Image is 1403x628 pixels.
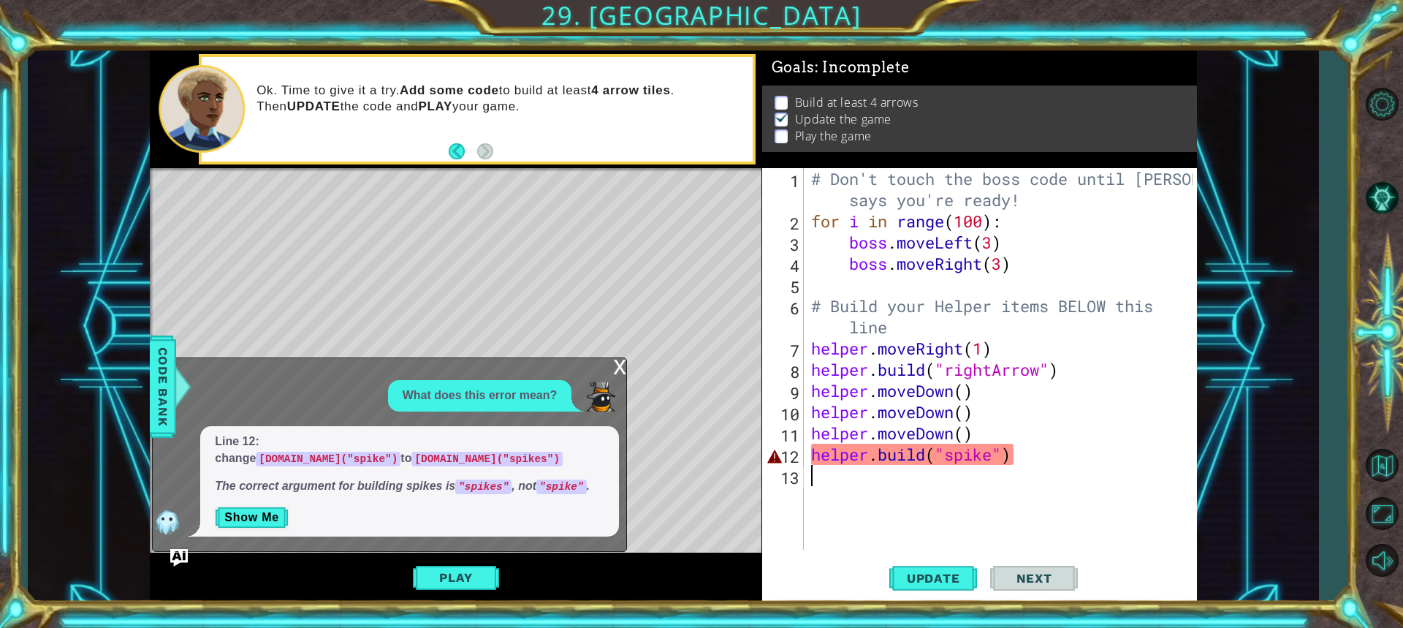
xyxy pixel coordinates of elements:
p: Play the game [795,128,872,144]
button: Level Options [1361,83,1403,126]
div: x [613,358,626,373]
button: Ask AI [170,549,188,567]
span: Code Bank [151,342,175,431]
button: AI Hint [1361,177,1403,219]
em: The correct argument for building spikes is , not . [215,480,590,492]
button: Update [889,556,977,599]
strong: UPDATE [287,99,341,113]
p: What does this error mean? [403,387,558,404]
div: 1 [765,170,804,213]
div: 12 [765,446,804,467]
span: Next [1002,571,1067,586]
button: Next [990,556,1078,599]
span: Update [892,571,975,586]
img: Player [586,382,615,412]
p: Line 12: change to [215,434,604,467]
span: Goals [772,58,910,77]
div: 10 [765,404,804,425]
button: Maximize Browser [1361,492,1403,534]
button: Mute [1361,539,1403,581]
strong: 4 arrow tiles [591,83,670,97]
p: Ok. Time to give it a try. to build at least . Then the code and your game. [256,83,742,115]
code: "spike" [536,480,586,494]
img: Check mark for checkbox [775,111,789,123]
div: 5 [765,276,804,298]
button: Back to Map [1361,444,1403,486]
div: 2 [765,213,804,234]
span: : Incomplete [815,58,909,76]
a: Back to Map [1361,442,1403,490]
img: AI [153,507,182,537]
button: Back [449,143,477,159]
code: "spikes" [455,480,512,494]
strong: Add some code [400,83,499,97]
div: 3 [765,234,804,255]
div: 7 [765,340,804,361]
div: 13 [765,467,804,488]
code: [DOMAIN_NAME]("spikes") [411,452,563,466]
button: Show Me [215,506,289,529]
code: [DOMAIN_NAME]("spike") [256,452,400,466]
button: Next [477,143,493,159]
div: 6 [765,298,804,340]
div: 8 [765,361,804,382]
div: 11 [765,425,804,446]
button: Play [413,564,498,591]
strong: PLAY [418,99,452,113]
div: 9 [765,382,804,404]
p: Build at least 4 arrows [795,94,919,110]
p: Update the game [795,111,891,127]
div: 4 [765,255,804,276]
